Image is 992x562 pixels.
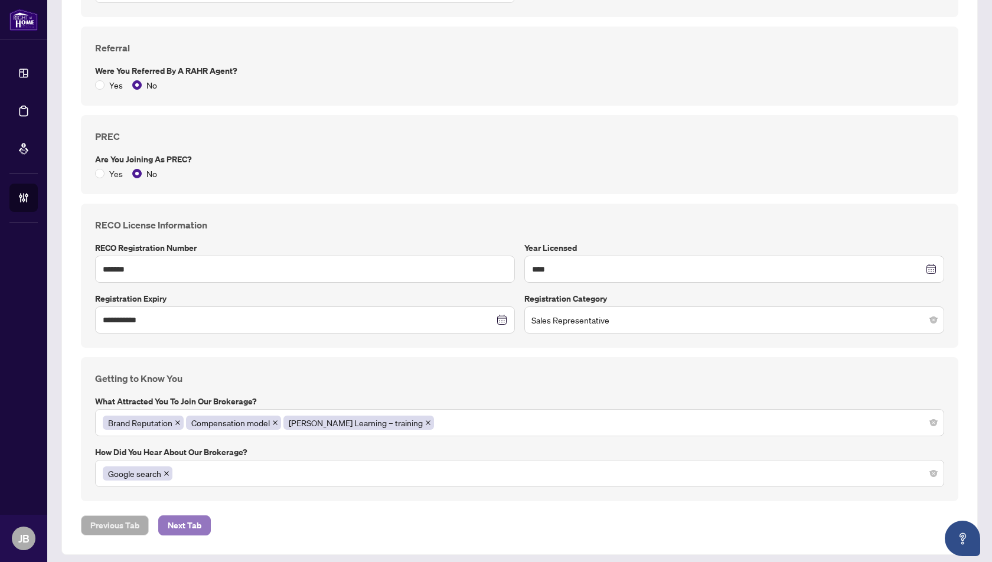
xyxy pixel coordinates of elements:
[95,292,515,305] label: Registration Expiry
[108,467,161,480] span: Google search
[175,420,181,426] span: close
[930,470,937,477] span: close-circle
[95,218,944,232] h4: RECO License Information
[95,153,944,166] label: Are you joining as PREC?
[95,129,944,143] h4: PREC
[95,446,944,459] label: How did you hear about our brokerage?
[531,309,937,331] span: Sales Representative
[95,64,944,77] label: Were you referred by a RAHR Agent?
[103,416,184,430] span: Brand Reputation
[95,395,944,408] label: What attracted you to join our brokerage?
[945,521,980,556] button: Open asap
[105,79,128,92] span: Yes
[95,241,515,254] label: RECO Registration Number
[9,9,38,31] img: logo
[158,515,211,535] button: Next Tab
[142,79,162,92] span: No
[930,316,937,324] span: close-circle
[81,515,149,535] button: Previous Tab
[18,530,30,547] span: JB
[108,416,172,429] span: Brand Reputation
[524,241,944,254] label: Year Licensed
[164,470,169,476] span: close
[930,419,937,426] span: close-circle
[425,420,431,426] span: close
[289,416,423,429] span: [PERSON_NAME] Learning – training
[103,466,172,481] span: Google search
[142,167,162,180] span: No
[95,41,944,55] h4: Referral
[95,371,944,385] h4: Getting to Know You
[524,292,944,305] label: Registration Category
[168,516,201,535] span: Next Tab
[283,416,434,430] span: RAHR Learning – training
[191,416,270,429] span: Compensation model
[272,420,278,426] span: close
[186,416,281,430] span: Compensation model
[105,167,128,180] span: Yes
